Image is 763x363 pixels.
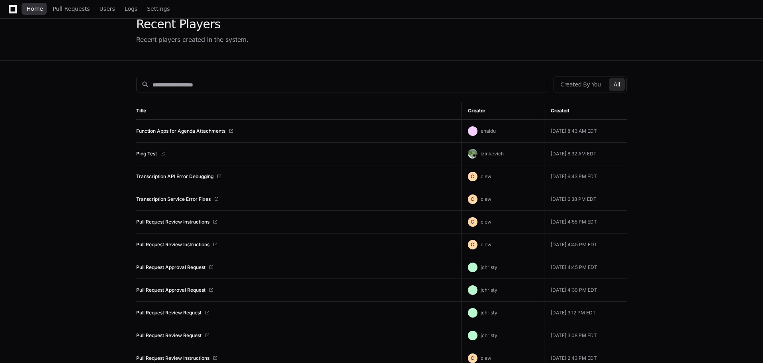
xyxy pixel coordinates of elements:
[136,102,461,120] th: Title
[471,219,474,225] h1: C
[136,173,213,180] a: Transcription API Error Debugging
[136,332,202,339] a: Pull Request Review Request
[544,302,627,324] td: [DATE] 3:12 PM EDT
[27,6,43,11] span: Home
[544,165,627,188] td: [DATE] 6:43 PM EDT
[481,241,491,247] span: clew
[556,78,605,91] button: Created By You
[136,35,248,44] div: Recent players created in the system.
[471,355,474,361] h1: C
[481,264,497,270] span: jchristy
[461,102,544,120] th: Creator
[481,355,491,361] span: clew
[544,256,627,279] td: [DATE] 4:45 PM EDT
[136,128,225,134] a: Function Apps for Agenda Attachments
[544,279,627,302] td: [DATE] 4:30 PM EDT
[544,211,627,233] td: [DATE] 4:55 PM EDT
[136,151,157,157] a: Ping Test
[147,6,170,11] span: Settings
[136,310,202,316] a: Pull Request Review Request
[481,196,491,202] span: clew
[141,80,149,88] mat-icon: search
[53,6,90,11] span: Pull Requests
[100,6,115,11] span: Users
[136,219,209,225] a: Pull Request Review Instructions
[544,143,627,165] td: [DATE] 8:32 AM EDT
[544,188,627,211] td: [DATE] 6:38 PM EDT
[544,324,627,347] td: [DATE] 3:08 PM EDT
[481,128,496,134] span: enaidu
[471,196,474,202] h1: C
[471,173,474,180] h1: C
[136,17,248,31] div: Recent Players
[481,310,497,316] span: jchristy
[481,332,497,338] span: jchristy
[481,151,504,157] span: izinkevich
[481,219,491,225] span: clew
[609,78,625,91] button: All
[136,287,205,293] a: Pull Request Approval Request
[544,102,627,120] th: Created
[136,264,205,271] a: Pull Request Approval Request
[544,233,627,256] td: [DATE] 4:45 PM EDT
[125,6,137,11] span: Logs
[481,287,497,293] span: jchristy
[136,241,209,248] a: Pull Request Review Instructions
[471,241,474,248] h1: C
[136,196,211,202] a: Transcription Service Error Fixes
[468,149,477,159] img: avatar
[136,355,209,361] a: Pull Request Review Instructions
[544,120,627,143] td: [DATE] 8:43 AM EDT
[481,173,491,179] span: clew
